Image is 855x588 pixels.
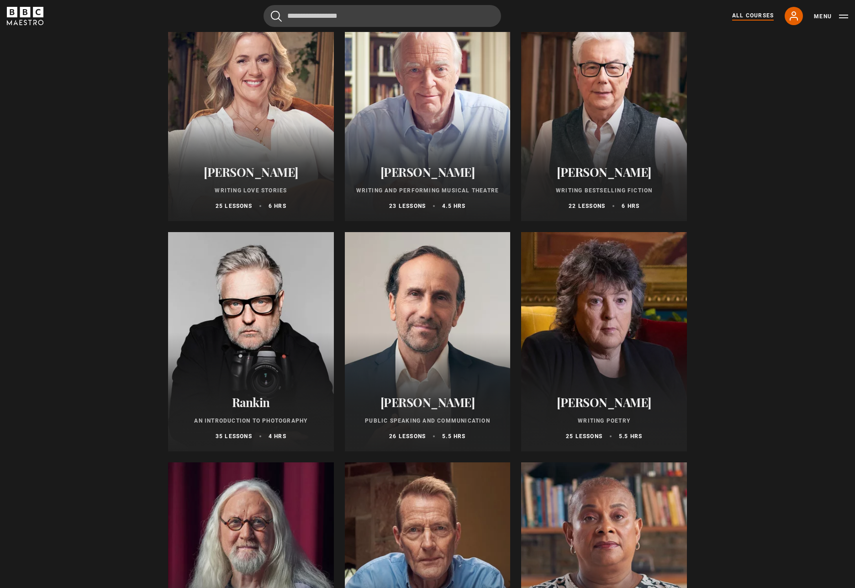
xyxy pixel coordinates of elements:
h2: Rankin [179,395,323,409]
p: Public Speaking and Communication [356,417,500,425]
p: 5.5 hrs [442,432,465,440]
p: 35 lessons [216,432,252,440]
a: Rankin An Introduction to Photography 35 lessons 4 hrs [168,232,334,451]
a: [PERSON_NAME] Writing and Performing Musical Theatre 23 lessons 4.5 hrs [345,2,511,221]
input: Search [264,5,501,27]
p: Writing Bestselling Fiction [532,186,676,195]
button: Toggle navigation [814,12,848,21]
p: 4 hrs [269,432,286,440]
a: [PERSON_NAME] Writing Poetry 25 lessons 5.5 hrs [521,232,687,451]
p: 5.5 hrs [619,432,642,440]
p: 22 lessons [569,202,605,210]
p: Writing Love Stories [179,186,323,195]
a: [PERSON_NAME] Writing Love Stories 25 lessons 6 hrs [168,2,334,221]
a: All Courses [732,11,774,21]
p: Writing Poetry [532,417,676,425]
h2: [PERSON_NAME] [356,165,500,179]
p: Writing and Performing Musical Theatre [356,186,500,195]
p: 23 lessons [389,202,426,210]
p: 25 lessons [216,202,252,210]
a: [PERSON_NAME] Writing Bestselling Fiction 22 lessons 6 hrs [521,2,687,221]
h2: [PERSON_NAME] [532,395,676,409]
p: 25 lessons [566,432,602,440]
p: 26 lessons [389,432,426,440]
p: 4.5 hrs [442,202,465,210]
p: An Introduction to Photography [179,417,323,425]
svg: BBC Maestro [7,7,43,25]
h2: [PERSON_NAME] [179,165,323,179]
a: [PERSON_NAME] Public Speaking and Communication 26 lessons 5.5 hrs [345,232,511,451]
h2: [PERSON_NAME] [532,165,676,179]
button: Submit the search query [271,11,282,22]
p: 6 hrs [622,202,639,210]
p: 6 hrs [269,202,286,210]
h2: [PERSON_NAME] [356,395,500,409]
